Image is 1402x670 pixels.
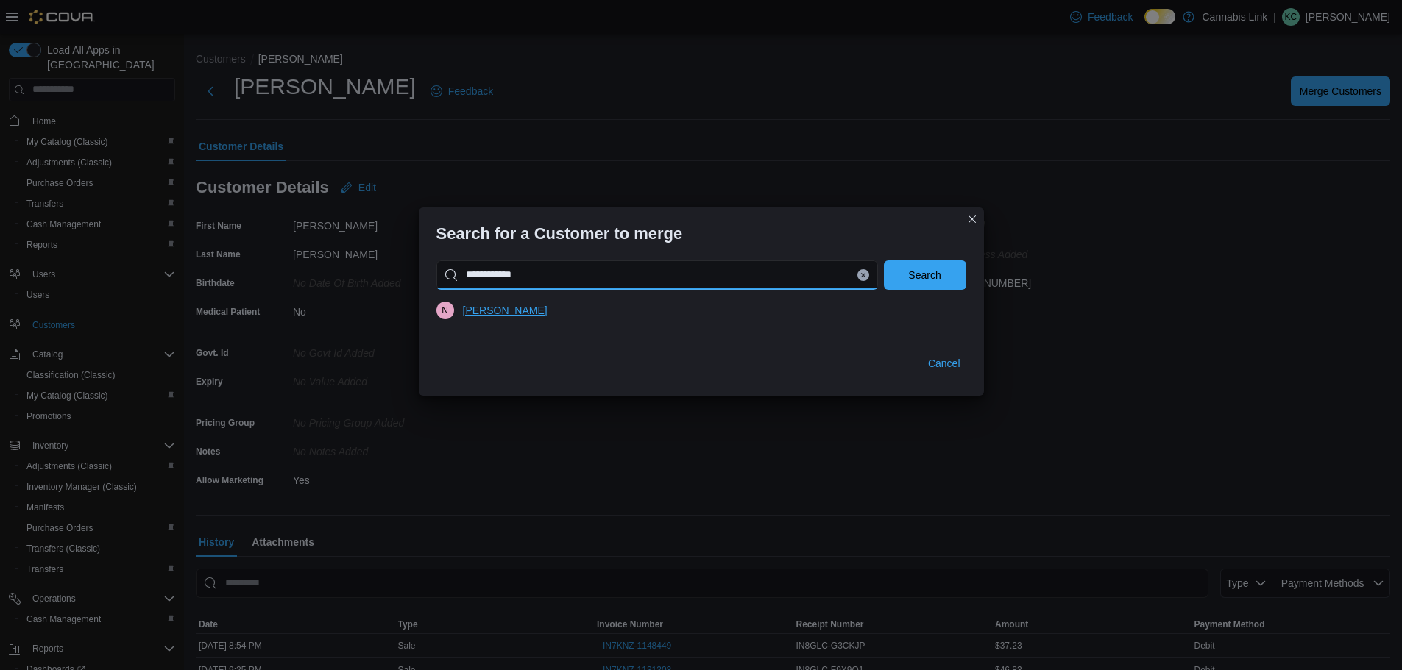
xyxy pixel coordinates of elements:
[463,303,548,318] span: [PERSON_NAME]
[457,296,553,325] button: [PERSON_NAME]
[436,302,454,319] div: Nick
[436,225,683,243] h3: Search for a Customer to merge
[928,356,960,371] span: Cancel
[442,302,448,319] span: N
[922,349,966,378] button: Cancel
[857,269,869,281] button: Clear input
[884,260,966,290] button: Search
[963,210,981,228] button: Closes this modal window
[908,268,941,282] span: Search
